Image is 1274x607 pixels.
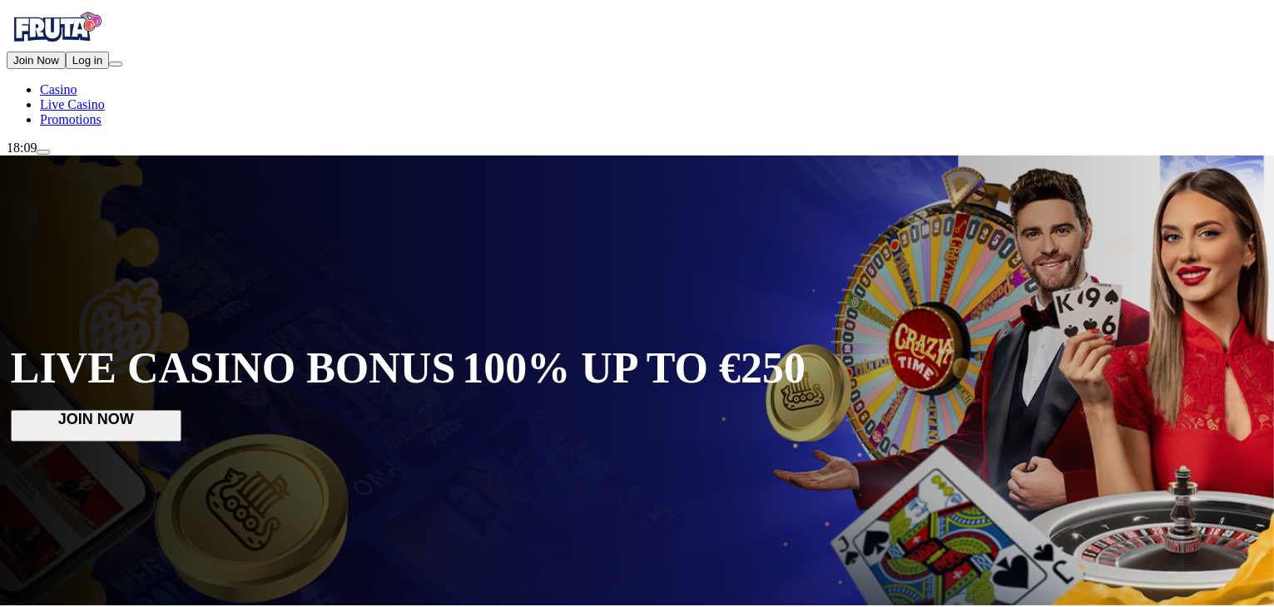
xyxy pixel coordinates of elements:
button: Log in [66,52,109,69]
a: Fruta [7,37,107,51]
span: Log in [72,54,102,67]
a: gift-inverted iconPromotions [40,112,102,126]
span: 100% UP TO €250 [462,347,806,390]
span: Promotions [40,112,102,126]
button: Join Now [7,52,66,69]
a: diamond iconCasino [40,82,77,96]
span: 18:09 [7,141,37,155]
span: JOIN NOW [19,412,173,427]
button: JOIN NOW [11,410,181,442]
button: live-chat [37,150,50,155]
span: Casino [40,82,77,96]
span: Join Now [13,54,59,67]
a: poker-chip iconLive Casino [40,97,105,111]
img: Fruta [7,7,107,48]
nav: Primary [7,7,1267,127]
span: LIVE CASINO BONUS [11,343,456,392]
button: menu [109,62,122,67]
span: Live Casino [40,97,105,111]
